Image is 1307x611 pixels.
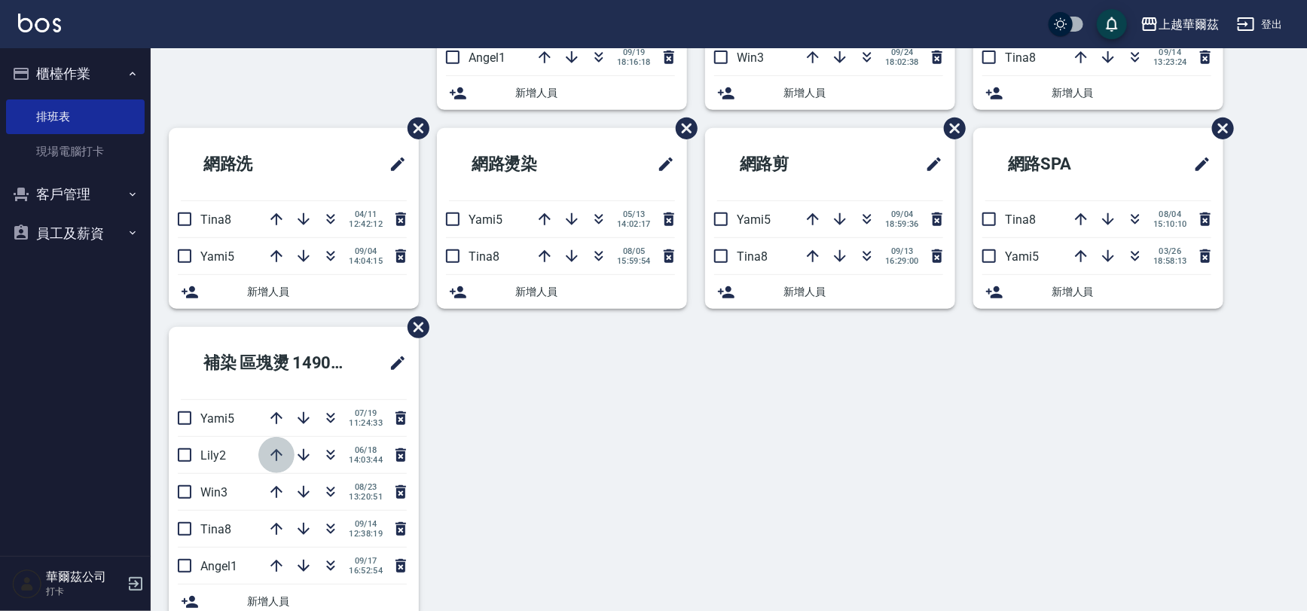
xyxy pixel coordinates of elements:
[885,209,919,219] span: 09/04
[12,569,42,599] img: Person
[6,175,145,214] button: 客戶管理
[985,137,1139,191] h2: 網路SPA
[1005,50,1036,65] span: Tina8
[247,284,407,300] span: 新增人員
[200,559,237,573] span: Angel1
[885,47,919,57] span: 09/24
[181,137,328,191] h2: 網路洗
[449,137,604,191] h2: 網路燙染
[247,594,407,609] span: 新增人員
[717,137,864,191] h2: 網路剪
[617,246,651,256] span: 08/05
[1097,9,1127,39] button: save
[169,275,419,309] div: 新增人員
[1153,57,1187,67] span: 13:23:24
[1005,249,1039,264] span: Yami5
[737,249,768,264] span: Tina8
[705,275,955,309] div: 新增人員
[973,275,1223,309] div: 新增人員
[783,284,943,300] span: 新增人員
[6,54,145,93] button: 櫃檯作業
[349,445,383,455] span: 06/18
[200,522,231,536] span: Tina8
[437,76,687,110] div: 新增人員
[1005,212,1036,227] span: Tina8
[648,146,675,182] span: 修改班表的標題
[1052,85,1211,101] span: 新增人員
[617,219,651,229] span: 14:02:17
[783,85,943,101] span: 新增人員
[737,212,771,227] span: Yami5
[737,50,764,65] span: Win3
[469,212,502,227] span: Yami5
[349,418,383,428] span: 11:24:33
[349,492,383,502] span: 13:20:51
[1201,106,1236,151] span: 刪除班表
[469,249,499,264] span: Tina8
[349,408,383,418] span: 07/19
[396,106,432,151] span: 刪除班表
[18,14,61,32] img: Logo
[437,275,687,309] div: 新增人員
[349,256,383,266] span: 14:04:15
[664,106,700,151] span: 刪除班表
[200,411,234,426] span: Yami5
[349,209,383,219] span: 04/11
[349,482,383,492] span: 08/23
[1184,146,1211,182] span: 修改班表的標題
[515,85,675,101] span: 新增人員
[181,336,369,390] h2: 補染 區塊燙 1490燙染
[933,106,968,151] span: 刪除班表
[6,214,145,253] button: 員工及薪資
[1153,256,1187,266] span: 18:58:13
[6,134,145,169] a: 現場電腦打卡
[1134,9,1225,40] button: 上越華爾茲
[349,519,383,529] span: 09/14
[617,47,651,57] span: 09/19
[1153,47,1187,57] span: 09/14
[349,219,383,229] span: 12:42:12
[973,76,1223,110] div: 新增人員
[349,529,383,539] span: 12:38:19
[1159,15,1219,34] div: 上越華爾茲
[885,57,919,67] span: 18:02:38
[885,219,919,229] span: 18:59:36
[1052,284,1211,300] span: 新增人員
[705,76,955,110] div: 新增人員
[349,455,383,465] span: 14:03:44
[349,566,383,576] span: 16:52:54
[396,305,432,350] span: 刪除班表
[885,256,919,266] span: 16:29:00
[916,146,943,182] span: 修改班表的標題
[617,256,651,266] span: 15:59:54
[380,146,407,182] span: 修改班表的標題
[380,345,407,381] span: 修改班表的標題
[6,99,145,134] a: 排班表
[200,212,231,227] span: Tina8
[200,448,226,463] span: Lily2
[617,57,651,67] span: 18:16:18
[515,284,675,300] span: 新增人員
[46,585,123,598] p: 打卡
[1153,246,1187,256] span: 03/26
[469,50,505,65] span: Angel1
[46,570,123,585] h5: 華爾茲公司
[1153,219,1187,229] span: 15:10:10
[1153,209,1187,219] span: 08/04
[1231,11,1289,38] button: 登出
[349,246,383,256] span: 09/04
[349,556,383,566] span: 09/17
[200,249,234,264] span: Yami5
[200,485,228,499] span: Win3
[885,246,919,256] span: 09/13
[617,209,651,219] span: 05/13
